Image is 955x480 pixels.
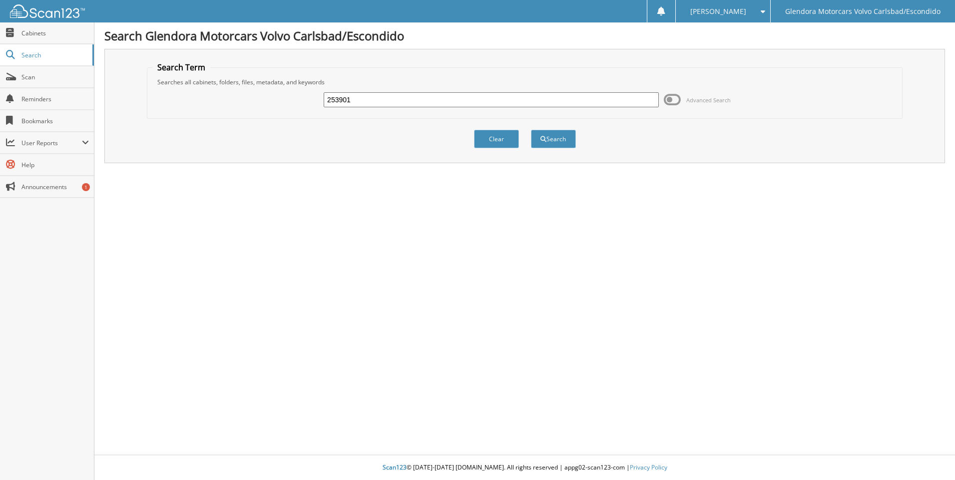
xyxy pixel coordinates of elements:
[785,8,941,14] span: Glendora Motorcars Volvo Carlsbad/Escondido
[630,463,667,472] a: Privacy Policy
[21,73,89,81] span: Scan
[21,161,89,169] span: Help
[82,183,90,191] div: 1
[21,139,82,147] span: User Reports
[531,130,576,148] button: Search
[21,29,89,37] span: Cabinets
[474,130,519,148] button: Clear
[686,96,731,104] span: Advanced Search
[21,183,89,191] span: Announcements
[21,95,89,103] span: Reminders
[94,456,955,480] div: © [DATE]-[DATE] [DOMAIN_NAME]. All rights reserved | appg02-scan123-com |
[152,78,897,86] div: Searches all cabinets, folders, files, metadata, and keywords
[383,463,407,472] span: Scan123
[10,4,85,18] img: scan123-logo-white.svg
[690,8,746,14] span: [PERSON_NAME]
[104,27,945,44] h1: Search Glendora Motorcars Volvo Carlsbad/Escondido
[21,51,87,59] span: Search
[21,117,89,125] span: Bookmarks
[152,62,210,73] legend: Search Term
